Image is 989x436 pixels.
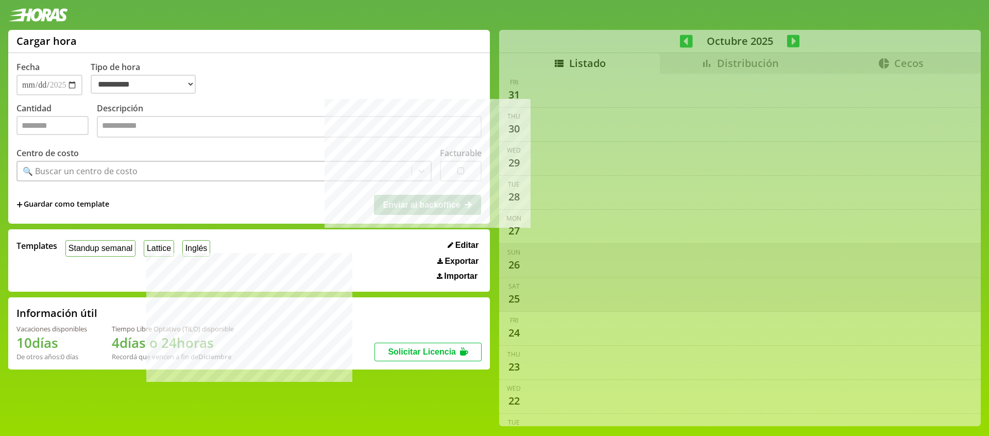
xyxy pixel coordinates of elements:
div: 🔍 Buscar un centro de costo [23,165,138,177]
span: Editar [455,241,479,250]
button: Exportar [434,256,482,266]
div: Recordá que vencen a fin de [112,352,234,361]
label: Facturable [440,147,482,159]
label: Centro de costo [16,147,79,159]
span: +Guardar como template [16,199,109,210]
b: Diciembre [198,352,231,361]
button: Lattice [144,240,174,256]
div: Vacaciones disponibles [16,324,87,333]
button: Inglés [182,240,210,256]
span: Exportar [445,257,479,266]
h2: Información útil [16,306,97,320]
span: Templates [16,240,57,251]
label: Fecha [16,61,40,73]
span: Solicitar Licencia [388,347,456,356]
select: Tipo de hora [91,75,196,94]
h1: Cargar hora [16,34,77,48]
h1: 4 días o 24 horas [112,333,234,352]
button: Solicitar Licencia [374,343,482,361]
span: Importar [444,272,478,281]
img: logotipo [8,8,68,22]
label: Descripción [97,103,482,140]
label: Cantidad [16,103,97,140]
input: Cantidad [16,116,89,135]
button: Editar [445,240,482,250]
label: Tipo de hora [91,61,204,95]
button: Standup semanal [65,240,135,256]
div: De otros años: 0 días [16,352,87,361]
span: + [16,199,23,210]
div: Tiempo Libre Optativo (TiLO) disponible [112,324,234,333]
textarea: Descripción [97,116,482,138]
h1: 10 días [16,333,87,352]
